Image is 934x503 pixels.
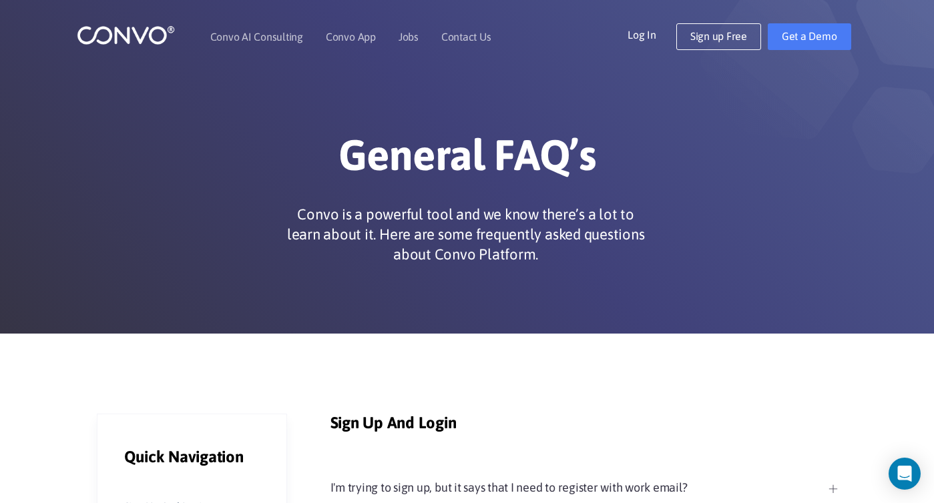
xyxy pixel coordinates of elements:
p: Convo is a powerful tool and we know there’s a lot to learn about it. Here are some frequently as... [286,204,646,264]
h3: Sign Up And Login [330,414,838,443]
a: Log In [628,23,676,45]
a: Sign up Free [676,23,761,50]
div: Open Intercom Messenger [889,458,921,490]
a: I'm trying to sign up, but it says that I need to register with work email? [330,476,838,499]
a: Contact Us [441,31,491,42]
a: Convo AI Consulting [210,31,303,42]
a: Get a Demo [768,23,851,50]
a: Convo App [326,31,376,42]
h3: Quick Navigation [124,448,260,477]
img: logo_1.png [77,25,175,45]
h1: General FAQ’s [97,129,838,191]
a: Jobs [399,31,419,42]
